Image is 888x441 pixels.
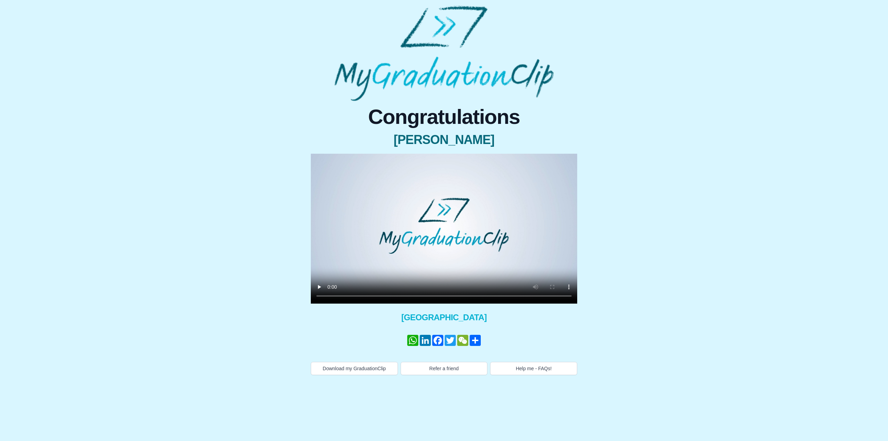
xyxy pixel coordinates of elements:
span: [GEOGRAPHIC_DATA] [311,312,577,323]
a: Share [469,335,481,346]
button: Download my GraduationClip [311,362,398,375]
a: Twitter [444,335,456,346]
a: Facebook [432,335,444,346]
a: LinkedIn [419,335,432,346]
a: WeChat [456,335,469,346]
button: Refer a friend [401,362,488,375]
span: Congratulations [311,107,577,127]
span: [PERSON_NAME] [311,133,577,147]
button: Help me - FAQs! [490,362,577,375]
img: MyGraduationClip [334,6,554,101]
a: WhatsApp [407,335,419,346]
